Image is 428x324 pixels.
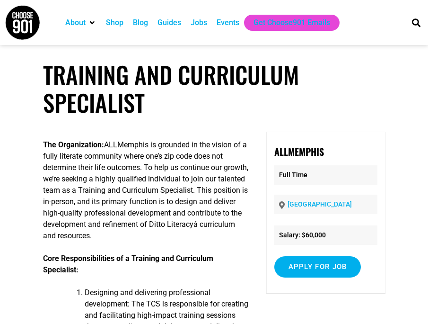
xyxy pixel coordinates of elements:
[43,254,213,274] strong: Core Responsibilities of a Training and Curriculum Specialist:
[274,256,361,278] input: Apply for job
[106,17,123,28] a: Shop
[43,139,249,242] p: ALLMemphis is grounded in the vision of a fully literate community where one’s zip code does not ...
[191,17,207,28] a: Jobs
[409,15,424,30] div: Search
[274,225,377,245] li: Salary: $60,000
[288,200,352,208] a: [GEOGRAPHIC_DATA]
[274,144,324,159] strong: ALLMemphis
[61,15,399,31] nav: Main nav
[217,17,239,28] a: Events
[253,17,330,28] a: Get Choose901 Emails
[43,140,104,149] strong: The Organization:
[157,17,181,28] a: Guides
[61,15,101,31] div: About
[43,61,385,117] h1: Training and Curriculum Specialist
[274,165,377,185] p: Full Time
[133,17,148,28] a: Blog
[65,17,86,28] a: About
